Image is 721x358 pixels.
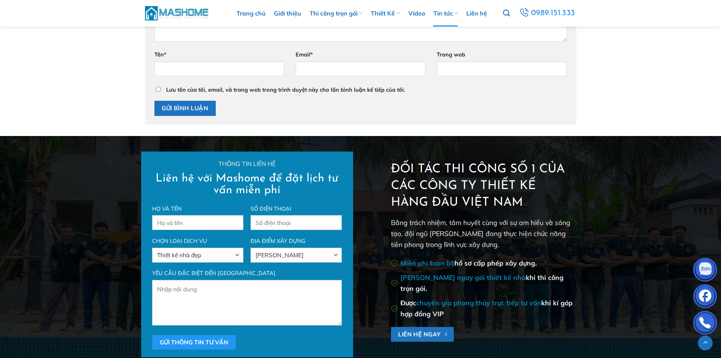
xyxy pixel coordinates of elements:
strong: [PERSON_NAME] ngay gói thiết kế nhà [400,273,526,281]
label: Trang web [437,50,567,59]
label: Họ và tên [152,205,243,213]
img: Zalo [694,260,716,282]
label: Tên [154,50,284,59]
label: Số điện thoại [251,205,341,213]
form: Form liên hệ [145,152,349,357]
span: Liên hệ ngay [398,330,441,339]
img: Phone [694,313,716,335]
input: Số điện thoại [251,215,341,230]
label: Chọn loại dịch vụ [152,237,243,245]
img: MasHome – Tổng Thầu Thiết Kế Và Xây Nhà Trọn Gói [145,5,209,21]
input: Họ và tên [152,215,243,230]
label: Email [296,50,425,59]
span: 0989.151.333 [530,6,576,20]
label: Lưu tên của tôi, email, và trang web trong trình duyệt này cho lần bình luận kế tiếp của tôi. [166,86,405,93]
a: Liên hệ ngay [391,327,454,342]
img: Facebook [694,286,716,309]
strong: Miễn phí toàn bộ [400,259,455,267]
a: Tìm kiếm [503,5,510,21]
a: 0989.151.333 [517,6,577,20]
label: Địa điểm xây dựng [251,237,341,245]
label: Yêu cầu đặc biệt đến [GEOGRAPHIC_DATA] [152,269,341,278]
input: Gửi bình luận [154,101,216,116]
strong: chuyên gia phong thủy trực tiếp tư vấn [416,299,541,307]
span: khi thi công trọn gói. [400,273,564,292]
span: Đối tác thi công số 1 của các công ty thiết kế hàng đầu Việt Nam [391,163,565,209]
span: Bằng trách nhiệm, tâm huyết cùng với sự am hiểu và sáng tạo, đội ngũ [PERSON_NAME] đang thực hiện... [391,218,570,248]
a: Lên đầu trang [698,336,713,350]
input: Gửi thông tin tư vấn [152,335,235,350]
span: Được khi kí góp hợp đồng VIP [400,299,573,318]
p: Thông tin liên hệ [152,159,341,169]
span: hồ sơ cấp phép xây dựng. [400,259,537,267]
h2: Liên hệ với Mashome để đặt lịch tư vấn miễn phí [152,173,341,196]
